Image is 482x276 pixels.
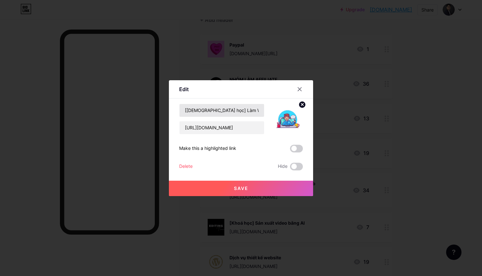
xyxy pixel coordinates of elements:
img: link_thumbnail [272,104,303,134]
input: Title [179,104,264,117]
span: Hide [278,163,287,170]
input: URL [179,121,264,134]
div: Make this a highlighted link [179,145,236,152]
span: Save [234,185,248,191]
div: Edit [179,85,189,93]
div: Delete [179,163,193,170]
button: Save [169,181,313,196]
